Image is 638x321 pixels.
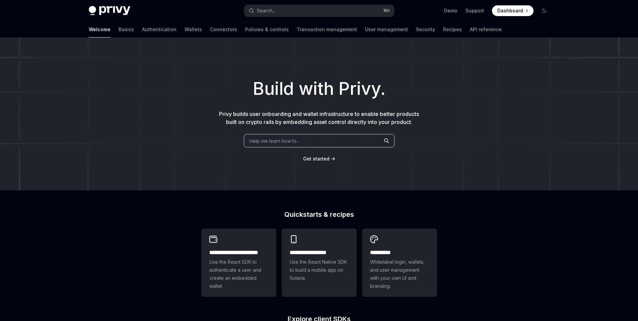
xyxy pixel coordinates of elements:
a: User management [365,21,408,38]
span: Privy builds user onboarding and wallet infrastructure to enable better products built on crypto ... [219,111,419,125]
button: Toggle dark mode [539,5,550,16]
span: Dashboard [497,7,523,14]
button: Search...⌘K [244,5,394,17]
span: Get started [303,156,330,162]
img: dark logo [89,6,130,15]
span: Use the React Native SDK to build a mobile app on Solana. [290,258,349,282]
span: Help me learn how to… [250,137,300,144]
h1: Build with Privy. [11,76,627,102]
a: Support [466,7,484,14]
span: Use the React SDK to authenticate a user and create an embedded wallet. [209,258,268,290]
a: **** **** **** ***Use the React Native SDK to build a mobile app on Solana. [282,229,357,297]
div: Search... [257,7,276,15]
a: **** *****Whitelabel login, wallets, and user management with your own UI and branding. [362,229,437,297]
a: Wallets [185,21,202,38]
a: Basics [119,21,134,38]
a: Welcome [89,21,111,38]
a: Security [416,21,435,38]
span: ⌘ K [383,8,390,13]
a: API reference [470,21,502,38]
a: Connectors [210,21,237,38]
h2: Quickstarts & recipes [201,211,437,218]
a: Get started [303,155,330,162]
a: Demo [444,7,457,14]
a: Dashboard [492,5,534,16]
a: Policies & controls [245,21,289,38]
span: Whitelabel login, wallets, and user management with your own UI and branding. [370,258,429,290]
a: Transaction management [297,21,357,38]
a: Authentication [142,21,176,38]
a: Recipes [443,21,462,38]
